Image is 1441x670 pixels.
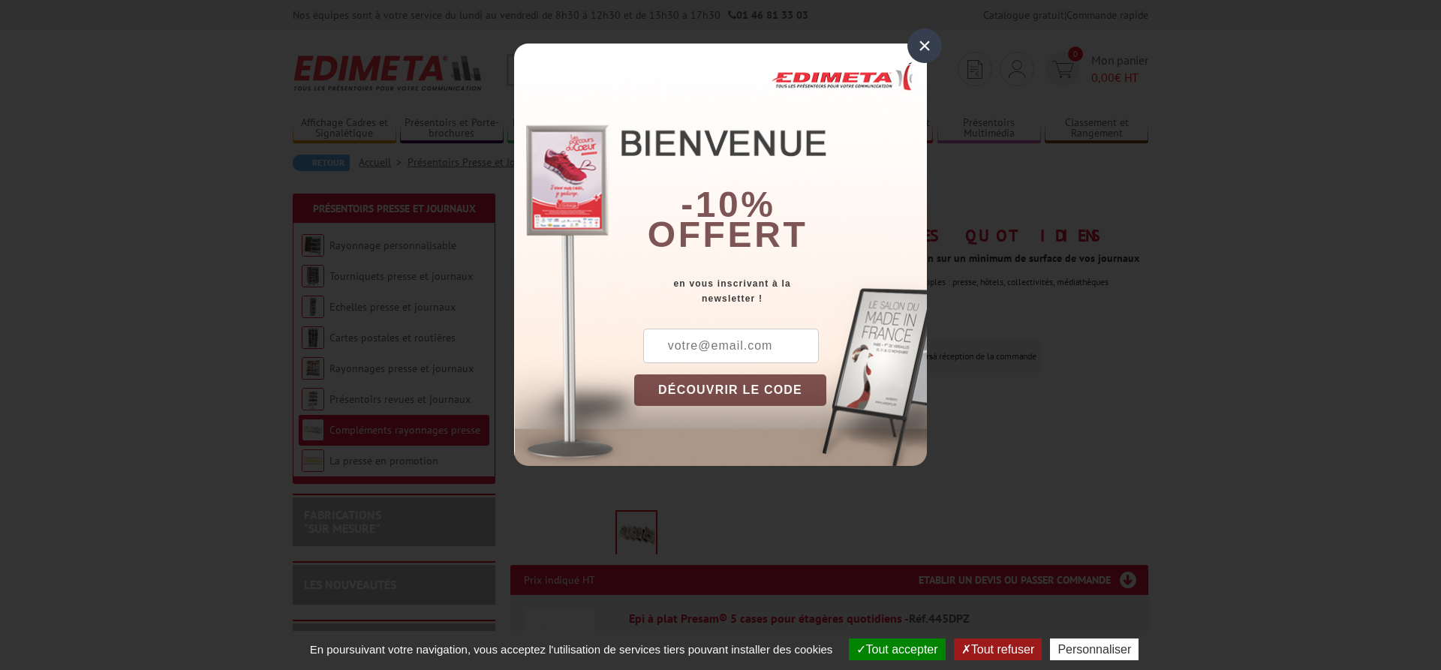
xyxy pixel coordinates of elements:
[849,638,946,660] button: Tout accepter
[634,276,927,306] div: en vous inscrivant à la newsletter !
[648,215,808,254] font: offert
[302,643,841,656] span: En poursuivant votre navigation, vous acceptez l'utilisation de services tiers pouvant installer ...
[643,329,819,363] input: votre@email.com
[1050,638,1139,660] button: Personnaliser (fenêtre modale)
[681,185,775,224] b: -10%
[907,29,942,63] div: ×
[954,638,1042,660] button: Tout refuser
[634,374,826,406] button: DÉCOUVRIR LE CODE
